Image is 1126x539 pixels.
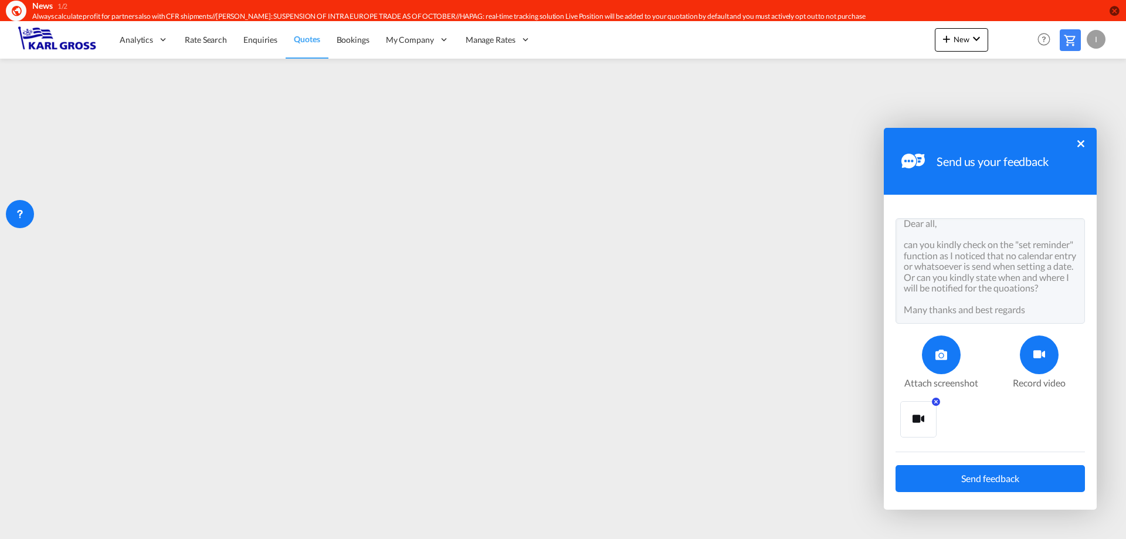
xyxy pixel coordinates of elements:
a: Enquiries [235,21,286,59]
span: My Company [386,34,434,46]
img: 3269c73066d711f095e541db4db89301.png [18,26,97,53]
a: Rate Search [177,21,235,59]
div: I [1087,30,1105,49]
span: Manage Rates [466,34,515,46]
div: Manage Rates [457,21,539,59]
div: Always calculate profit for partners also with CFR shipments//YANG MING: SUSPENSION OF INTRA EURO... [32,12,953,22]
div: My Company [378,21,457,59]
md-icon: icon-earth [11,5,22,16]
md-icon: icon-plus 400-fg [940,32,954,46]
button: icon-plus 400-fgNewicon-chevron-down [935,28,988,52]
span: Enquiries [243,35,277,45]
md-icon: icon-chevron-down [969,32,983,46]
div: Analytics [111,21,177,59]
a: Bookings [328,21,378,59]
span: Help [1034,29,1054,49]
div: 1/2 [57,2,68,12]
a: Quotes [286,21,328,59]
span: New [940,35,983,44]
span: Quotes [294,34,320,44]
button: icon-close-circle [1108,5,1120,16]
span: Bookings [337,35,369,45]
span: Analytics [120,34,153,46]
span: Rate Search [185,35,227,45]
div: Help [1034,29,1060,50]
